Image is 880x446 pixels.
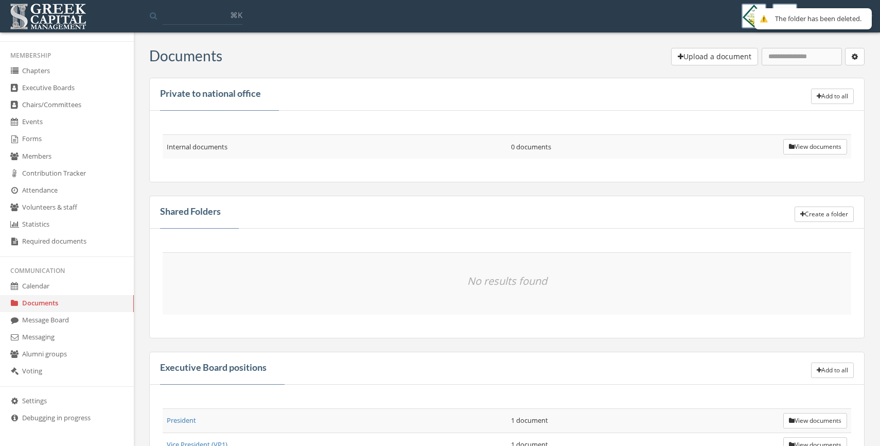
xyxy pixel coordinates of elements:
a: President [167,416,196,425]
h4: Shared Folders [160,207,221,217]
button: Add to all [811,363,854,378]
button: Add to all [811,89,854,104]
div: The folder has been deleted. [775,14,861,23]
span: 1 document [511,416,548,425]
span: ⌘K [230,10,242,20]
p: No results found [167,257,847,305]
h3: Documents [149,48,222,64]
h4: Private to national office [160,89,261,99]
button: Create a folder [795,207,854,222]
div: [PERSON_NAME] [803,4,872,21]
button: View documents [783,413,847,428]
td: Internal documents [163,135,507,159]
h4: Executive Board positions [160,363,267,373]
span: 0 documents [511,142,551,151]
button: Upload a document [671,48,758,65]
button: View documents [783,139,847,155]
div: ⚠️ [760,14,770,23]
